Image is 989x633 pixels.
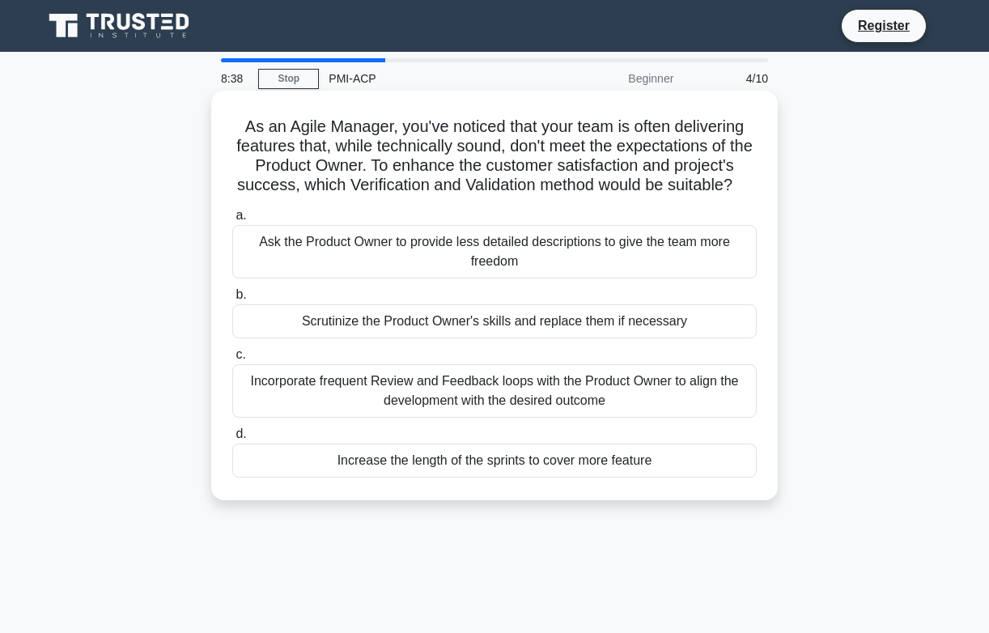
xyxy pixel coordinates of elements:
[236,287,246,301] span: b.
[232,225,757,278] div: Ask the Product Owner to provide less detailed descriptions to give the team more freedom
[848,15,919,36] a: Register
[232,304,757,338] div: Scrutinize the Product Owner's skills and replace them if necessary
[258,69,319,89] a: Stop
[683,62,778,95] div: 4/10
[236,347,245,361] span: c.
[319,62,541,95] div: PMI-ACP
[232,364,757,418] div: Incorporate frequent Review and Feedback loops with the Product Owner to align the development wi...
[236,208,246,222] span: a.
[541,62,683,95] div: Beginner
[231,117,758,196] h5: As an Agile Manager, you've noticed that your team is often delivering features that, while techn...
[211,62,258,95] div: 8:38
[232,444,757,478] div: Increase the length of the sprints to cover more feature
[236,427,246,440] span: d.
